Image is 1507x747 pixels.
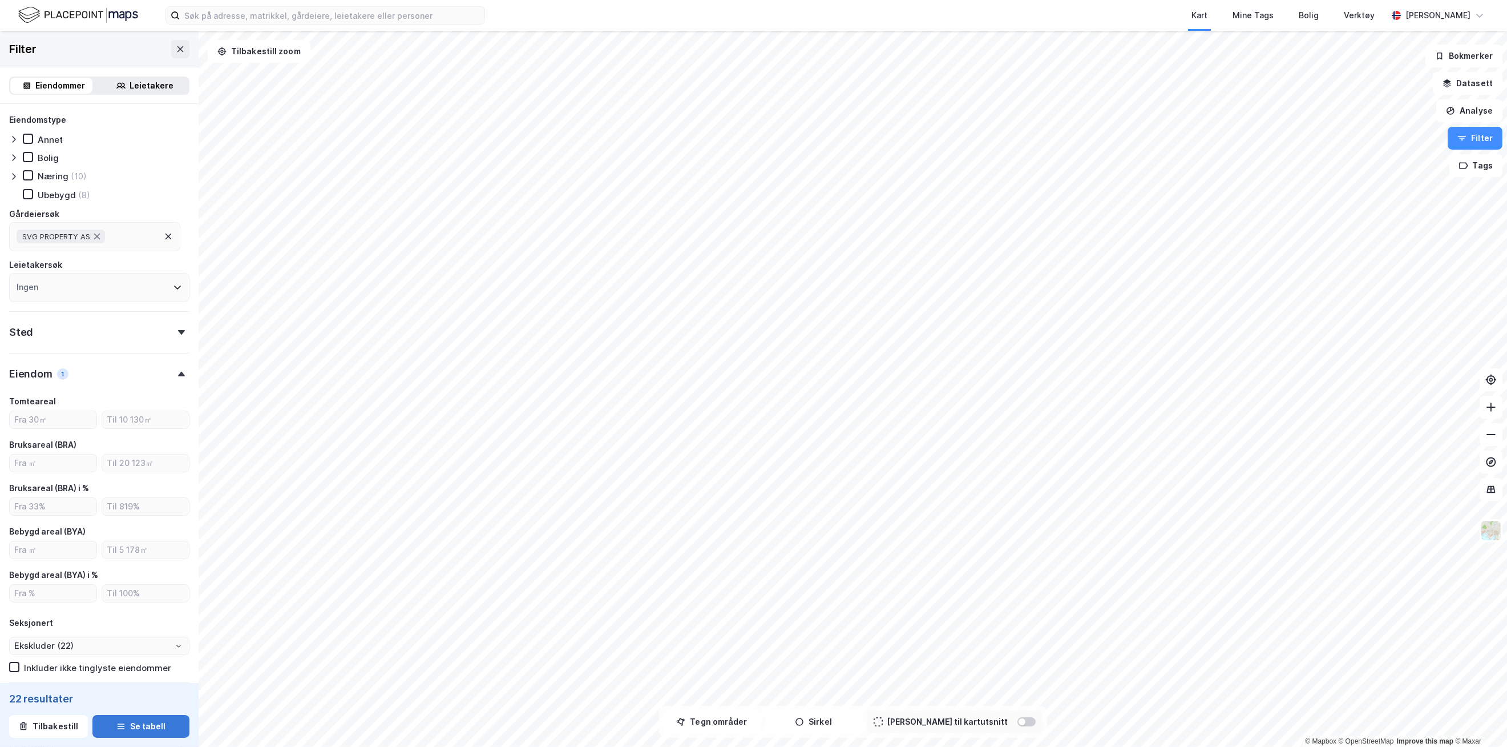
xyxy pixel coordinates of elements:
button: Bokmerker [1425,45,1502,67]
div: (10) [71,171,87,182]
div: Leietakersøk [9,258,62,272]
input: Til 5 178㎡ [102,541,189,559]
img: logo.f888ab2527a4732fd821a326f86c7f29.svg [18,5,138,25]
div: [PERSON_NAME] [1405,9,1470,22]
div: Bebygd areal (BYA) i % [9,568,98,582]
div: Ingen [17,280,38,294]
div: Verktøy [1344,9,1375,22]
div: Næring [38,171,68,182]
div: Eiendom [9,367,52,381]
div: Leietakere [130,79,174,93]
input: Fra 30㎡ [10,411,96,428]
div: Filter [9,40,37,58]
input: Til 819% [102,498,189,515]
a: Mapbox [1305,737,1336,745]
span: SVG PROPERTY AS [22,232,90,241]
button: Datasett [1433,72,1502,95]
div: 1 [57,368,68,380]
input: Fra 33% [10,498,96,515]
input: Fra % [10,585,96,602]
img: Z [1480,520,1502,541]
a: Improve this map [1397,737,1453,745]
button: Filter [1448,127,1502,150]
input: Til 20 123㎡ [102,455,189,472]
div: Inkluder ikke tinglyste eiendommer [24,662,171,673]
div: Eiendomstype [9,113,66,127]
a: OpenStreetMap [1339,737,1394,745]
div: Bolig [1299,9,1319,22]
button: Tilbakestill zoom [208,40,310,63]
div: Bebygd areal (BYA) [9,525,86,539]
div: Kart [1191,9,1207,22]
input: Fra ㎡ [10,455,96,472]
div: Ubebygd [38,190,76,200]
div: Seksjonert [9,616,53,630]
div: Gårdeiersøk [9,207,59,221]
input: Til 10 130㎡ [102,411,189,428]
button: Sirkel [765,710,862,733]
div: Mine Tags [1233,9,1274,22]
div: 22 resultater [9,692,189,706]
input: Fra ㎡ [10,541,96,559]
button: Open [174,641,183,650]
div: (8) [78,190,90,200]
button: Tegn områder [664,710,761,733]
div: Sted [9,326,33,339]
div: Bolig [38,152,59,163]
button: Tilbakestill [9,715,88,738]
button: Analyse [1436,99,1502,122]
div: Annet [38,134,63,145]
input: Søk på adresse, matrikkel, gårdeiere, leietakere eller personer [180,7,484,24]
div: Eiendommer [36,79,86,93]
iframe: Chat Widget [1450,692,1507,747]
button: Se tabell [92,715,189,738]
div: Bruksareal (BRA) i % [9,481,89,495]
div: [PERSON_NAME] til kartutsnitt [887,715,1008,729]
button: Tags [1449,154,1502,177]
div: Bruksareal (BRA) [9,438,76,452]
div: Tomteareal [9,395,56,408]
input: Til 100% [102,585,189,602]
input: ClearOpen [10,637,189,654]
